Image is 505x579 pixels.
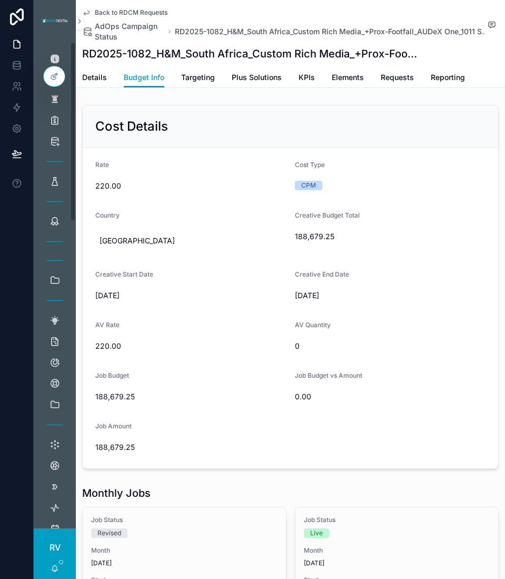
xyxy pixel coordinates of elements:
span: Country [95,211,120,219]
span: [DATE] [304,559,490,567]
a: Budget Info [124,68,164,88]
span: Back to RDCM Requests [95,8,167,17]
span: 0 [295,341,486,351]
span: 220.00 [95,181,286,191]
span: Creative Budget Total [295,211,360,219]
span: Job Budget vs Amount [295,371,362,379]
a: KPIs [299,68,315,89]
div: Live [310,528,323,538]
span: 188,679.25 [95,442,286,453]
span: [DATE] [295,290,486,301]
a: Back to RDCM Requests [82,8,167,17]
span: Budget Info [124,72,164,83]
div: Revised [97,528,121,538]
a: AdOps Campaign Status [82,21,164,42]
span: [GEOGRAPHIC_DATA] [100,235,175,246]
span: AdOps Campaign Status [95,21,164,42]
a: Requests [381,68,414,89]
span: Reporting [431,72,465,83]
span: Rate [95,161,109,169]
a: Details [82,68,107,89]
span: Targeting [181,72,215,83]
h1: RD2025-1082_H&M_South Africa_Custom Rich Media_+Prox-Footfall_AUDeX One_1011 Spring_[DATE]-[DATE] [82,46,420,61]
span: Month [304,546,490,555]
span: AV Quantity [295,321,331,329]
span: Job Amount [95,422,132,430]
img: App logo [40,17,70,25]
span: RV [49,541,61,554]
span: [DATE] [91,559,278,567]
span: Details [82,72,107,83]
span: Plus Solutions [232,72,282,83]
span: 220.00 [95,341,286,351]
span: Job Budget [95,371,129,379]
div: CPM [301,181,316,190]
span: Month [91,546,278,555]
span: Job Status [91,516,278,524]
span: Cost Type [295,161,325,169]
span: Elements [332,72,364,83]
h1: Monthly Jobs [82,486,151,501]
span: AV Rate [95,321,120,329]
span: 0.00 [295,391,486,402]
a: Elements [332,68,364,89]
a: RD2025-1082_H&M_South Africa_Custom Rich Media_+Prox-Footfall_AUDeX One_1011 Spring_[DATE]-[DATE] [175,26,493,37]
span: Creative Start Date [95,270,153,278]
div: scrollable content [34,42,76,528]
span: 188,679.25 [95,391,286,402]
span: 188,679.25 [295,231,486,242]
span: Requests [381,72,414,83]
span: KPIs [299,72,315,83]
span: [DATE] [95,290,286,301]
a: Targeting [181,68,215,89]
span: Creative End Date [295,270,349,278]
span: Job Status [304,516,490,524]
a: Plus Solutions [232,68,282,89]
h2: Cost Details [95,118,168,135]
a: Reporting [431,68,465,89]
